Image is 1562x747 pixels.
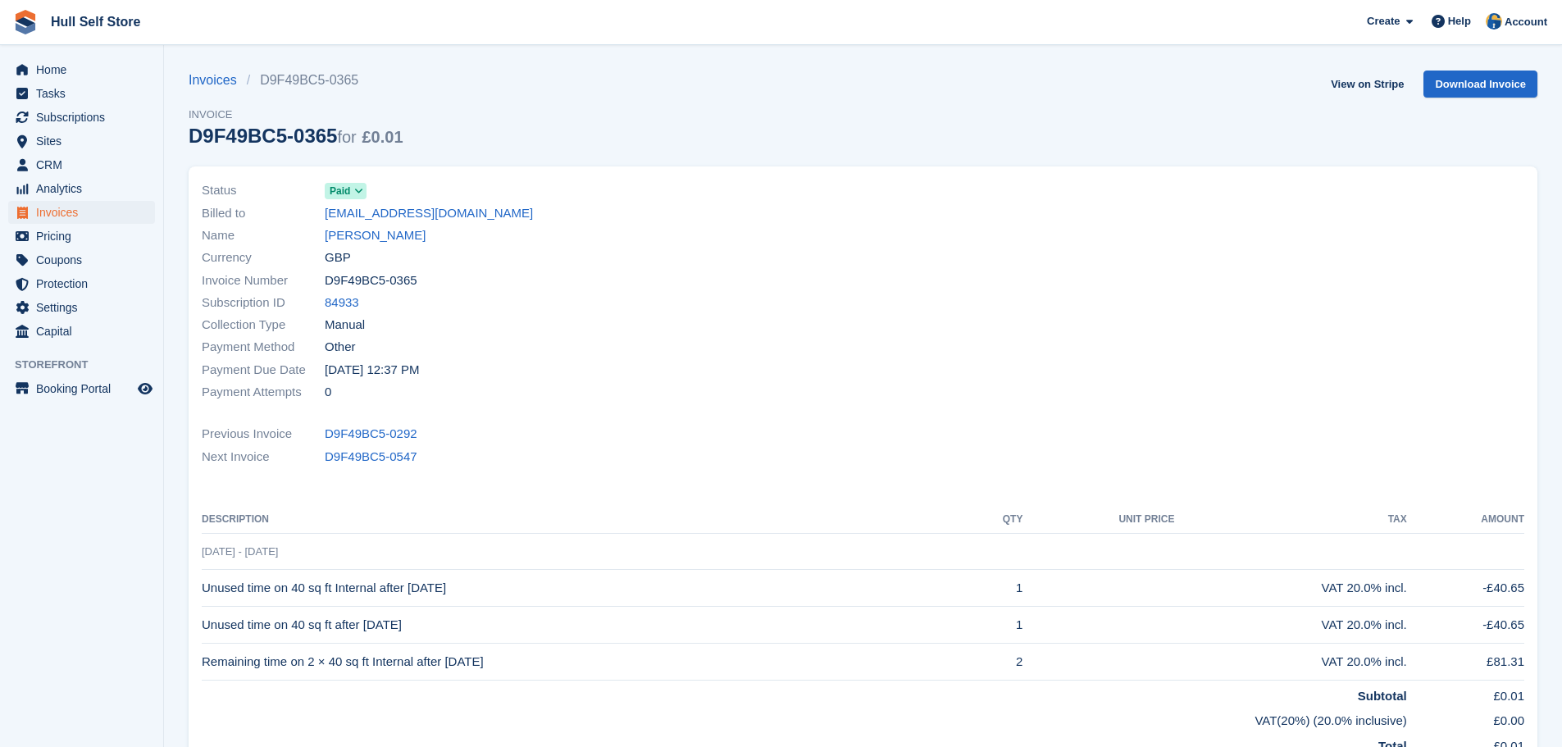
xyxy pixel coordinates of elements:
span: GBP [325,248,351,267]
span: for [337,128,356,146]
a: menu [8,130,155,153]
span: Payment Method [202,338,325,357]
span: Billed to [202,204,325,223]
span: Settings [36,296,134,319]
span: Payment Attempts [202,383,325,402]
a: menu [8,106,155,129]
span: Account [1505,14,1547,30]
td: Remaining time on 2 × 40 sq ft Internal after [DATE] [202,644,968,681]
img: Hull Self Store [1486,13,1502,30]
span: Payment Due Date [202,361,325,380]
th: Tax [1174,507,1406,533]
span: Next Invoice [202,448,325,467]
span: Booking Portal [36,377,134,400]
span: Manual [325,316,365,335]
span: Status [202,181,325,200]
span: Help [1448,13,1471,30]
a: menu [8,377,155,400]
span: £0.01 [362,128,403,146]
span: Currency [202,248,325,267]
span: Storefront [15,357,163,373]
td: £0.00 [1407,705,1524,731]
a: menu [8,58,155,81]
span: CRM [36,153,134,176]
td: VAT(20%) (20.0% inclusive) [202,705,1407,731]
strong: Subtotal [1358,689,1407,703]
a: View on Stripe [1324,71,1410,98]
span: Protection [36,272,134,295]
span: Pricing [36,225,134,248]
a: Hull Self Store [44,8,147,35]
span: Previous Invoice [202,425,325,444]
div: VAT 20.0% incl. [1174,616,1406,635]
a: Invoices [189,71,247,90]
a: menu [8,248,155,271]
span: Invoice Number [202,271,325,290]
span: [DATE] - [DATE] [202,545,278,558]
span: Create [1367,13,1400,30]
td: Unused time on 40 sq ft Internal after [DATE] [202,570,968,607]
th: Description [202,507,968,533]
td: -£40.65 [1407,570,1524,607]
span: Invoices [36,201,134,224]
a: 84933 [325,294,359,312]
a: [PERSON_NAME] [325,226,426,245]
a: [EMAIL_ADDRESS][DOMAIN_NAME] [325,204,533,223]
span: Coupons [36,248,134,271]
span: Sites [36,130,134,153]
span: Analytics [36,177,134,200]
th: Amount [1407,507,1524,533]
span: 0 [325,383,331,402]
span: Collection Type [202,316,325,335]
img: stora-icon-8386f47178a22dfd0bd8f6a31ec36ba5ce8667c1dd55bd0f319d3a0aa187defe.svg [13,10,38,34]
td: 1 [968,607,1022,644]
a: menu [8,177,155,200]
a: D9F49BC5-0547 [325,448,417,467]
span: Home [36,58,134,81]
span: Capital [36,320,134,343]
time: 2025-07-02 11:37:11 UTC [325,361,420,380]
a: D9F49BC5-0292 [325,425,417,444]
a: menu [8,320,155,343]
td: Unused time on 40 sq ft after [DATE] [202,607,968,644]
td: -£40.65 [1407,607,1524,644]
td: 1 [968,570,1022,607]
td: £0.01 [1407,680,1524,705]
th: QTY [968,507,1022,533]
a: menu [8,225,155,248]
span: Invoice [189,107,403,123]
span: Paid [330,184,350,198]
a: menu [8,82,155,105]
nav: breadcrumbs [189,71,403,90]
span: Name [202,226,325,245]
a: menu [8,296,155,319]
span: Subscriptions [36,106,134,129]
a: menu [8,153,155,176]
a: Preview store [135,379,155,399]
span: Subscription ID [202,294,325,312]
a: Download Invoice [1423,71,1537,98]
a: menu [8,201,155,224]
span: D9F49BC5-0365 [325,271,417,290]
span: Other [325,338,356,357]
td: 2 [968,644,1022,681]
td: £81.31 [1407,644,1524,681]
div: D9F49BC5-0365 [189,125,403,147]
div: VAT 20.0% incl. [1174,579,1406,598]
div: VAT 20.0% incl. [1174,653,1406,672]
a: menu [8,272,155,295]
th: Unit Price [1022,507,1174,533]
span: Tasks [36,82,134,105]
a: Paid [325,181,367,200]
